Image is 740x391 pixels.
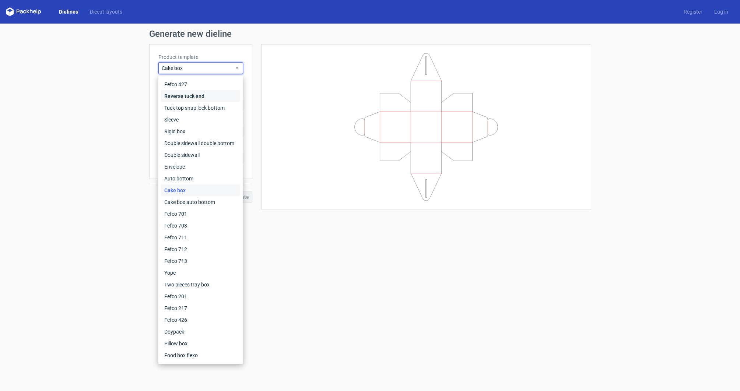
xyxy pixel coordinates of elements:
[161,302,240,314] div: Fefco 217
[161,78,240,90] div: Fefco 427
[161,184,240,196] div: Cake box
[161,173,240,184] div: Auto bottom
[161,255,240,267] div: Fefco 713
[161,196,240,208] div: Cake box auto bottom
[678,8,708,15] a: Register
[708,8,734,15] a: Log in
[161,161,240,173] div: Envelope
[161,126,240,137] div: Rigid box
[162,64,234,72] span: Cake box
[161,314,240,326] div: Fefco 426
[161,137,240,149] div: Double sidewall double bottom
[161,279,240,290] div: Two pieces tray box
[161,232,240,243] div: Fefco 711
[161,149,240,161] div: Double sidewall
[161,267,240,279] div: Yope
[161,290,240,302] div: Fefco 201
[84,8,128,15] a: Diecut layouts
[161,90,240,102] div: Reverse tuck end
[161,338,240,349] div: Pillow box
[161,243,240,255] div: Fefco 712
[161,326,240,338] div: Doypack
[161,349,240,361] div: Food box flexo
[161,208,240,220] div: Fefco 701
[161,114,240,126] div: Sleeve
[158,53,243,61] label: Product template
[149,29,591,38] h1: Generate new dieline
[53,8,84,15] a: Dielines
[161,220,240,232] div: Fefco 703
[161,102,240,114] div: Tuck top snap lock bottom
